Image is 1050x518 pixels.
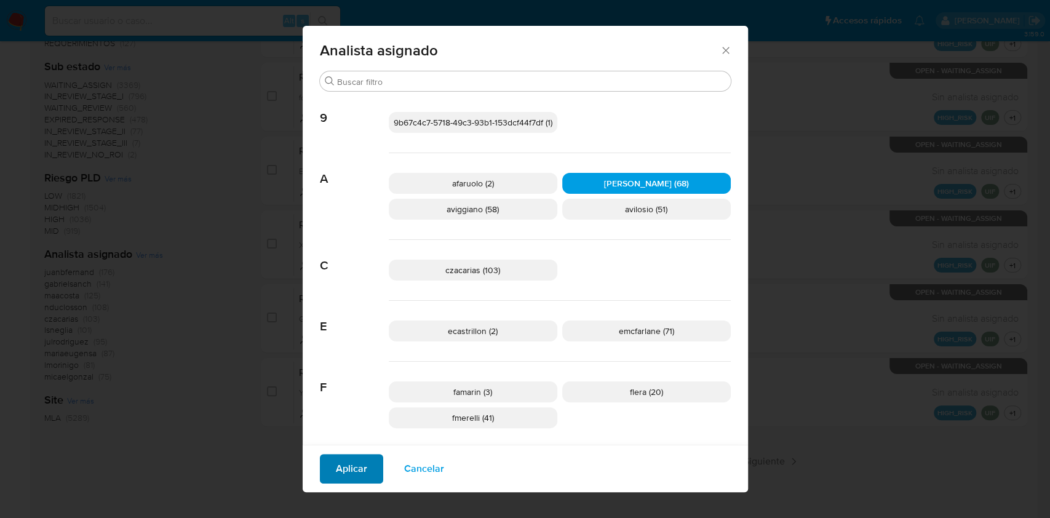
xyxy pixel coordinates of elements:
button: Buscar [325,76,335,86]
div: [PERSON_NAME] (68) [562,173,731,194]
button: Aplicar [320,454,383,484]
span: czacarias (103) [445,264,500,276]
span: aviggiano (58) [447,203,499,215]
span: E [320,301,389,334]
span: avilosio (51) [625,203,667,215]
div: czacarias (103) [389,260,557,281]
span: famarin (3) [453,386,492,398]
span: Aplicar [336,455,367,482]
div: ecastrillon (2) [389,321,557,341]
span: C [320,240,389,273]
span: F [320,362,389,395]
div: fmerelli (41) [389,407,557,428]
span: flera (20) [630,386,663,398]
span: 9b67c4c7-5718-49c3-93b1-153dcf44f7df (1) [394,116,552,129]
span: fmerelli (41) [452,412,494,424]
span: ecastrillon (2) [448,325,498,337]
span: Analista asignado [320,43,720,58]
div: aviggiano (58) [389,199,557,220]
span: afaruolo (2) [452,177,494,189]
div: 9b67c4c7-5718-49c3-93b1-153dcf44f7df (1) [389,112,557,133]
div: afaruolo (2) [389,173,557,194]
button: Cancelar [388,454,460,484]
div: flera (20) [562,381,731,402]
span: emcfarlane (71) [619,325,674,337]
span: Cancelar [404,455,444,482]
div: emcfarlane (71) [562,321,731,341]
input: Buscar filtro [337,76,726,87]
span: 9 [320,92,389,126]
span: A [320,153,389,186]
button: Cerrar [720,44,731,55]
div: avilosio (51) [562,199,731,220]
div: famarin (3) [389,381,557,402]
span: [PERSON_NAME] (68) [604,177,689,189]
